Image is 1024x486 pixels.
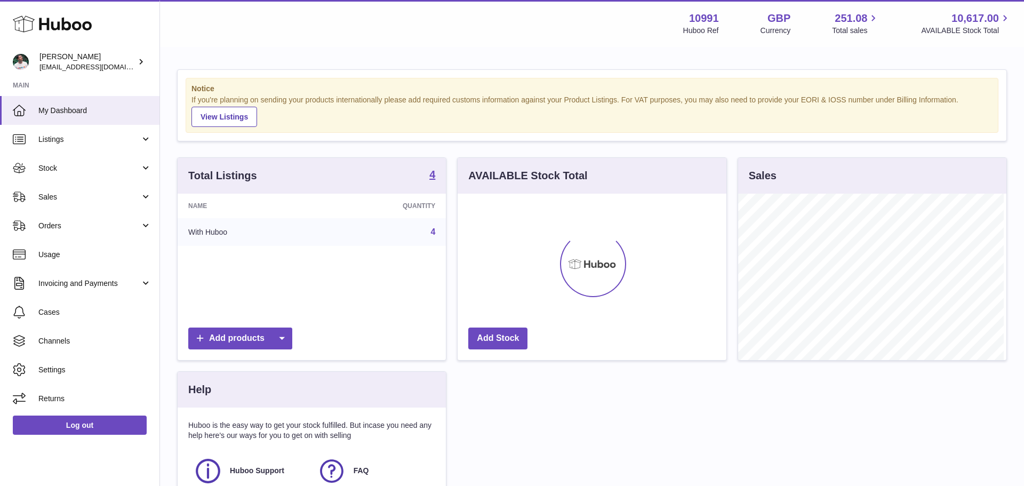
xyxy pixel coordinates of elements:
[188,169,257,183] h3: Total Listings
[354,466,369,476] span: FAQ
[38,134,140,145] span: Listings
[191,107,257,127] a: View Listings
[178,194,319,218] th: Name
[188,383,211,397] h3: Help
[230,466,284,476] span: Huboo Support
[191,84,993,94] strong: Notice
[188,420,435,441] p: Huboo is the easy way to get your stock fulfilled. But incase you need any help here's our ways f...
[38,307,151,317] span: Cases
[319,194,446,218] th: Quantity
[683,26,719,36] div: Huboo Ref
[429,169,435,182] a: 4
[832,26,879,36] span: Total sales
[921,11,1011,36] a: 10,617.00 AVAILABLE Stock Total
[38,106,151,116] span: My Dashboard
[430,227,435,236] a: 4
[38,394,151,404] span: Returns
[38,221,140,231] span: Orders
[921,26,1011,36] span: AVAILABLE Stock Total
[38,192,140,202] span: Sales
[39,62,157,71] span: [EMAIL_ADDRESS][DOMAIN_NAME]
[13,54,29,70] img: internalAdmin-10991@internal.huboo.com
[468,169,587,183] h3: AVAILABLE Stock Total
[832,11,879,36] a: 251.08 Total sales
[191,95,993,127] div: If you're planning on sending your products internationally please add required customs informati...
[468,328,527,349] a: Add Stock
[38,336,151,346] span: Channels
[38,250,151,260] span: Usage
[178,218,319,246] td: With Huboo
[194,457,307,485] a: Huboo Support
[767,11,790,26] strong: GBP
[835,11,867,26] span: 251.08
[13,416,147,435] a: Log out
[38,365,151,375] span: Settings
[951,11,999,26] span: 10,617.00
[689,11,719,26] strong: 10991
[38,278,140,289] span: Invoicing and Payments
[749,169,777,183] h3: Sales
[38,163,140,173] span: Stock
[39,52,135,72] div: [PERSON_NAME]
[188,328,292,349] a: Add products
[317,457,430,485] a: FAQ
[429,169,435,180] strong: 4
[761,26,791,36] div: Currency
